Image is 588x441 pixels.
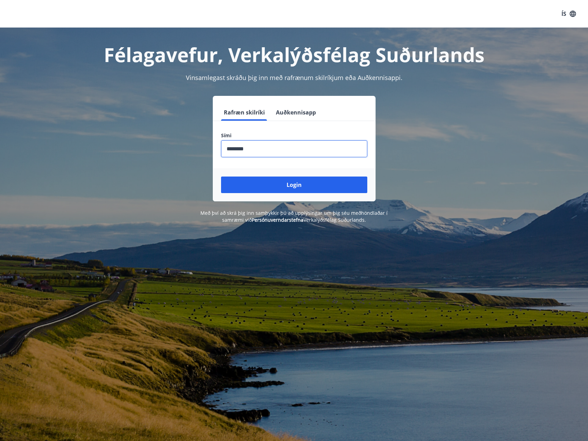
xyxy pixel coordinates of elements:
[273,104,319,121] button: Auðkennisapp
[252,217,303,223] a: Persónuverndarstefna
[221,132,367,139] label: Sími
[221,104,268,121] button: Rafræn skilríki
[54,41,534,68] h1: Félagavefur, Verkalýðsfélag Suðurlands
[186,73,402,82] span: Vinsamlegast skráðu þig inn með rafrænum skilríkjum eða Auðkennisappi.
[200,210,388,223] span: Með því að skrá þig inn samþykkir þú að upplýsingar um þig séu meðhöndlaðar í samræmi við Verkalý...
[558,8,580,20] button: ÍS
[221,177,367,193] button: Login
